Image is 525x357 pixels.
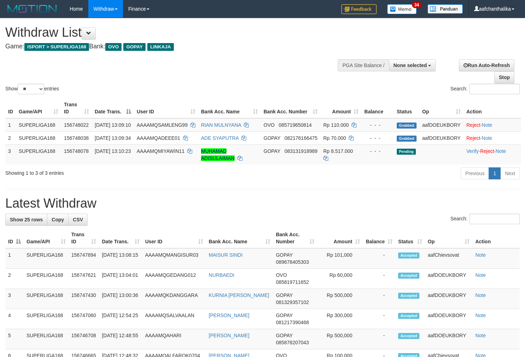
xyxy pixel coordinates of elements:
[5,248,24,269] td: 1
[64,122,89,128] span: 156748022
[398,293,419,299] span: Accepted
[137,135,180,141] span: AAAAMQADEEE01
[317,309,363,329] td: Rp 300,000
[142,309,206,329] td: AAAAMQSALVAALAN
[317,228,363,248] th: Amount: activate to sort column ascending
[363,248,395,269] td: -
[5,196,520,210] h1: Latest Withdraw
[495,148,506,154] a: Note
[142,269,206,289] td: AAAAMQGEDANG012
[419,131,464,144] td: aafDOEUKBORY
[69,329,99,349] td: 156746708
[276,252,293,258] span: GOPAY
[276,292,293,298] span: GOPAY
[425,329,473,349] td: aafDOEUKBORY
[323,148,353,154] span: Rp 8.517.000
[24,248,69,269] td: SUPERLIGA168
[16,118,61,132] td: SUPERLIGA168
[5,309,24,329] td: 4
[364,148,391,155] div: - - -
[5,167,213,177] div: Showing 1 to 3 of 3 entries
[73,217,83,222] span: CSV
[317,269,363,289] td: Rp 60,000
[394,63,427,68] span: None selected
[398,252,419,258] span: Accepted
[472,228,520,248] th: Action
[5,131,16,144] td: 2
[276,259,309,265] span: Copy 089678405303 to clipboard
[470,84,520,94] input: Search:
[464,118,521,132] td: ·
[69,309,99,329] td: 156747060
[10,217,43,222] span: Show 25 rows
[425,309,473,329] td: aafDOEUKBORY
[363,329,395,349] td: -
[52,217,64,222] span: Copy
[425,269,473,289] td: aafDOEUKBORY
[16,144,61,165] td: SUPERLIGA168
[475,252,486,258] a: Note
[201,122,241,128] a: RIAN MULNYANA
[276,333,293,338] span: GOPAY
[475,313,486,318] a: Note
[363,309,395,329] td: -
[264,148,280,154] span: GOPAY
[338,59,389,71] div: PGA Site Balance /
[482,135,492,141] a: Note
[317,248,363,269] td: Rp 101,000
[425,248,473,269] td: aafChievsovat
[134,98,198,118] th: User ID: activate to sort column ascending
[364,121,391,129] div: - - -
[198,98,261,118] th: Bank Acc. Name: activate to sort column ascending
[69,269,99,289] td: 156747621
[99,269,142,289] td: [DATE] 13:04:01
[95,148,131,154] span: [DATE] 13:10:23
[419,98,464,118] th: Op: activate to sort column ascending
[363,269,395,289] td: -
[450,214,520,224] label: Search:
[500,167,520,179] a: Next
[99,329,142,349] td: [DATE] 12:48:55
[5,144,16,165] td: 3
[398,333,419,339] span: Accepted
[284,148,317,154] span: Copy 083131918989 to clipboard
[99,309,142,329] td: [DATE] 12:54:25
[341,4,377,14] img: Feedback.jpg
[142,289,206,309] td: AAAAMQKDANGGARA
[464,144,521,165] td: · ·
[450,84,520,94] label: Search:
[323,135,346,141] span: Rp 70.000
[24,228,69,248] th: Game/API: activate to sort column ascending
[209,292,269,298] a: KURNIA [PERSON_NAME]
[412,2,421,8] span: 34
[494,71,514,83] a: Stop
[461,167,489,179] a: Previous
[69,248,99,269] td: 156747894
[397,136,417,142] span: Grabbed
[398,313,419,319] span: Accepted
[24,289,69,309] td: SUPERLIGA168
[68,214,88,226] a: CSV
[317,329,363,349] td: Rp 500,000
[5,214,47,226] a: Show 25 rows
[206,228,273,248] th: Bank Acc. Name: activate to sort column ascending
[276,313,293,318] span: GOPAY
[264,135,280,141] span: GOPAY
[142,329,206,349] td: AAAAMQAHARI
[361,98,394,118] th: Balance
[419,118,464,132] td: aafDOEUKBORY
[5,98,16,118] th: ID
[475,292,486,298] a: Note
[16,131,61,144] td: SUPERLIGA168
[395,228,425,248] th: Status: activate to sort column ascending
[69,228,99,248] th: Trans ID: activate to sort column ascending
[464,131,521,144] td: ·
[5,269,24,289] td: 2
[459,59,514,71] a: Run Auto-Refresh
[320,98,361,118] th: Amount: activate to sort column ascending
[99,248,142,269] td: [DATE] 13:08:15
[24,43,89,51] span: ISPORT > SUPERLIGA168
[480,148,494,154] a: Reject
[5,329,24,349] td: 5
[24,329,69,349] td: SUPERLIGA168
